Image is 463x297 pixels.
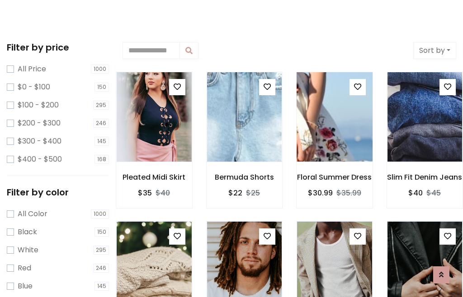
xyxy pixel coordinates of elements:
[93,246,109,255] span: 295
[91,209,109,218] span: 1000
[18,263,31,274] label: Red
[246,188,260,198] del: $25
[93,264,109,273] span: 246
[138,189,152,197] h6: $35
[387,173,463,181] h6: Slim Fit Denim Jeans
[18,82,50,93] label: $0 - $100
[18,245,38,255] label: White
[18,281,33,292] label: Blue
[7,42,109,53] h5: Filter by price
[93,101,109,110] span: 295
[156,188,170,198] del: $40
[413,42,456,59] button: Sort by
[308,189,333,197] h6: $30.99
[228,189,242,197] h6: $22
[18,227,37,237] label: Black
[94,155,109,164] span: 168
[18,154,62,165] label: $400 - $500
[18,209,47,219] label: All Color
[18,64,46,74] label: All Price
[94,227,109,237] span: 150
[94,137,109,146] span: 145
[18,136,61,147] label: $300 - $400
[91,65,109,74] span: 1000
[207,173,283,181] h6: Bermuda Shorts
[116,173,192,181] h6: Pleated Midi Skirt
[18,118,61,129] label: $200 - $300
[408,189,423,197] h6: $40
[18,100,59,111] label: $100 - $200
[94,83,109,92] span: 150
[426,188,441,198] del: $45
[93,119,109,128] span: 246
[94,282,109,291] span: 145
[297,173,373,181] h6: Floral Summer Dress
[336,188,361,198] del: $35.99
[7,187,109,198] h5: Filter by color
